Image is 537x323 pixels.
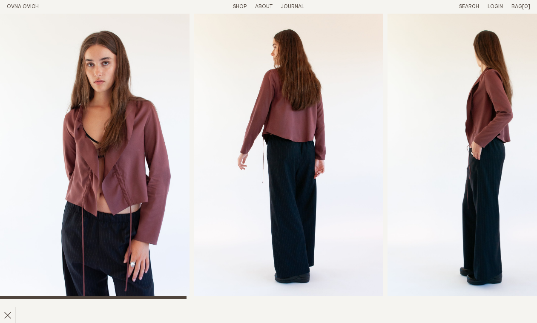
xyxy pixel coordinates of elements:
h2: Shall We Blouse [7,306,132,318]
span: [0] [522,4,530,9]
a: Login [488,4,503,9]
a: Journal [281,4,304,9]
img: Shall We Blouse [194,14,383,299]
div: 2 / 8 [194,14,383,299]
summary: About [255,3,273,11]
a: Home [7,4,39,9]
a: Search [459,4,479,9]
a: Shop [233,4,247,9]
span: Bag [511,4,522,9]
